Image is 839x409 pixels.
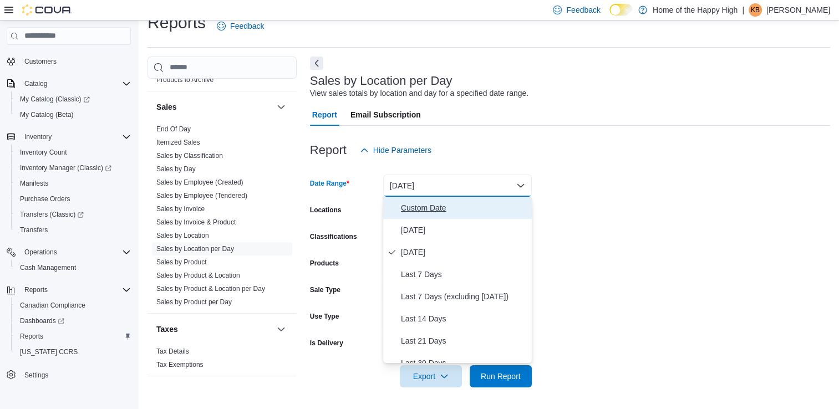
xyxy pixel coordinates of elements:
[11,313,135,329] a: Dashboards
[148,12,206,34] h1: Reports
[2,366,135,382] button: Settings
[16,93,94,106] a: My Catalog (Classic)
[401,290,527,303] span: Last 7 Days (excluding [DATE])
[156,178,243,186] a: Sales by Employee (Created)
[156,298,232,306] span: Sales by Product per Day
[230,21,264,32] span: Feedback
[156,298,232,306] a: Sales by Product per Day
[20,95,90,104] span: My Catalog (Classic)
[310,88,528,99] div: View sales totals by location and day for a specified date range.
[310,285,340,294] label: Sale Type
[406,365,455,387] span: Export
[156,101,177,113] h3: Sales
[566,4,600,16] span: Feedback
[16,146,72,159] a: Inventory Count
[24,371,48,380] span: Settings
[16,330,48,343] a: Reports
[156,272,240,279] a: Sales by Product & Location
[156,204,205,213] span: Sales by Invoice
[16,208,131,221] span: Transfers (Classic)
[312,104,337,126] span: Report
[156,165,196,173] a: Sales by Day
[2,76,135,91] button: Catalog
[310,74,452,88] h3: Sales by Location per Day
[20,77,52,90] button: Catalog
[310,144,347,157] h3: Report
[470,365,532,387] button: Run Report
[156,285,265,293] a: Sales by Product & Location per Day
[156,178,243,187] span: Sales by Employee (Created)
[481,371,521,382] span: Run Report
[11,107,135,122] button: My Catalog (Beta)
[373,145,431,156] span: Hide Parameters
[156,271,240,280] span: Sales by Product & Location
[156,347,189,356] span: Tax Details
[156,258,207,267] span: Sales by Product
[156,151,223,160] span: Sales by Classification
[16,345,131,359] span: Washington CCRS
[20,130,131,144] span: Inventory
[310,232,357,241] label: Classifications
[16,108,78,121] a: My Catalog (Beta)
[156,101,272,113] button: Sales
[156,205,205,213] a: Sales by Invoice
[2,129,135,145] button: Inventory
[20,110,74,119] span: My Catalog (Beta)
[11,191,135,207] button: Purchase Orders
[16,192,75,206] a: Purchase Orders
[156,361,204,369] a: Tax Exemptions
[16,93,131,106] span: My Catalog (Classic)
[401,223,527,237] span: [DATE]
[310,339,343,347] label: Is Delivery
[310,312,339,321] label: Use Type
[16,177,53,190] a: Manifests
[20,301,85,310] span: Canadian Compliance
[16,208,88,221] a: Transfers (Classic)
[20,210,84,219] span: Transfers (Classic)
[156,152,223,160] a: Sales by Classification
[16,345,82,359] a: [US_STATE] CCRS
[20,263,76,272] span: Cash Management
[24,132,52,141] span: Inventory
[20,246,131,259] span: Operations
[310,206,342,214] label: Locations
[156,245,234,253] a: Sales by Location per Day
[20,55,61,68] a: Customers
[16,161,131,175] span: Inventory Manager (Classic)
[16,177,131,190] span: Manifests
[16,314,69,328] a: Dashboards
[24,248,57,257] span: Operations
[355,139,436,161] button: Hide Parameters
[16,299,131,312] span: Canadian Compliance
[22,4,72,16] img: Cova
[16,146,131,159] span: Inventory Count
[20,369,53,382] a: Settings
[156,232,209,239] a: Sales by Location
[20,226,48,234] span: Transfers
[16,108,131,121] span: My Catalog (Beta)
[16,192,131,206] span: Purchase Orders
[20,163,111,172] span: Inventory Manager (Classic)
[156,138,200,147] span: Itemized Sales
[16,223,131,237] span: Transfers
[20,77,131,90] span: Catalog
[383,175,532,197] button: [DATE]
[16,314,131,328] span: Dashboards
[156,231,209,240] span: Sales by Location
[11,160,135,176] a: Inventory Manager (Classic)
[20,195,70,203] span: Purchase Orders
[401,356,527,370] span: Last 30 Days
[156,324,178,335] h3: Taxes
[20,283,52,296] button: Reports
[749,3,762,17] div: Katelynd Bartelen
[11,344,135,360] button: [US_STATE] CCRS
[310,57,323,70] button: Next
[20,332,43,341] span: Reports
[156,347,189,355] a: Tax Details
[310,259,339,268] label: Products
[16,330,131,343] span: Reports
[11,145,135,160] button: Inventory Count
[653,3,738,17] p: Home of the Happy High
[20,347,78,356] span: [US_STATE] CCRS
